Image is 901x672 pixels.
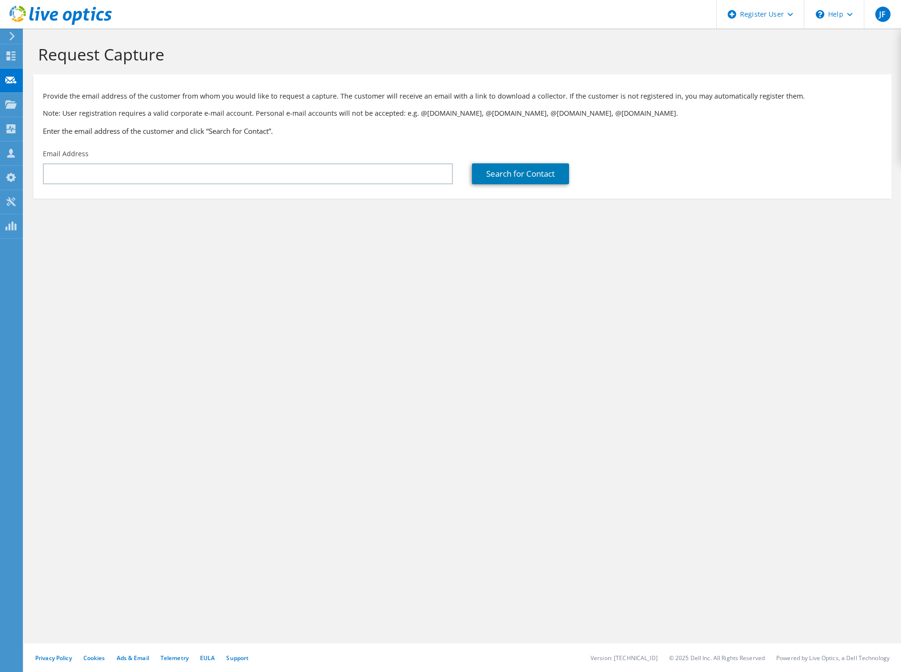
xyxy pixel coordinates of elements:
[43,126,882,136] h3: Enter the email address of the customer and click “Search for Contact”.
[43,149,89,159] label: Email Address
[38,44,882,64] h1: Request Capture
[591,654,658,662] li: Version: [TECHNICAL_ID]
[472,163,569,184] a: Search for Contact
[776,654,890,662] li: Powered by Live Optics, a Dell Technology
[43,91,882,101] p: Provide the email address of the customer from whom you would like to request a capture. The cust...
[816,10,824,19] svg: \n
[200,654,215,662] a: EULA
[160,654,189,662] a: Telemetry
[35,654,72,662] a: Privacy Policy
[875,7,891,22] span: JF
[226,654,249,662] a: Support
[117,654,149,662] a: Ads & Email
[669,654,765,662] li: © 2025 Dell Inc. All Rights Reserved
[43,108,882,119] p: Note: User registration requires a valid corporate e-mail account. Personal e-mail accounts will ...
[83,654,105,662] a: Cookies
